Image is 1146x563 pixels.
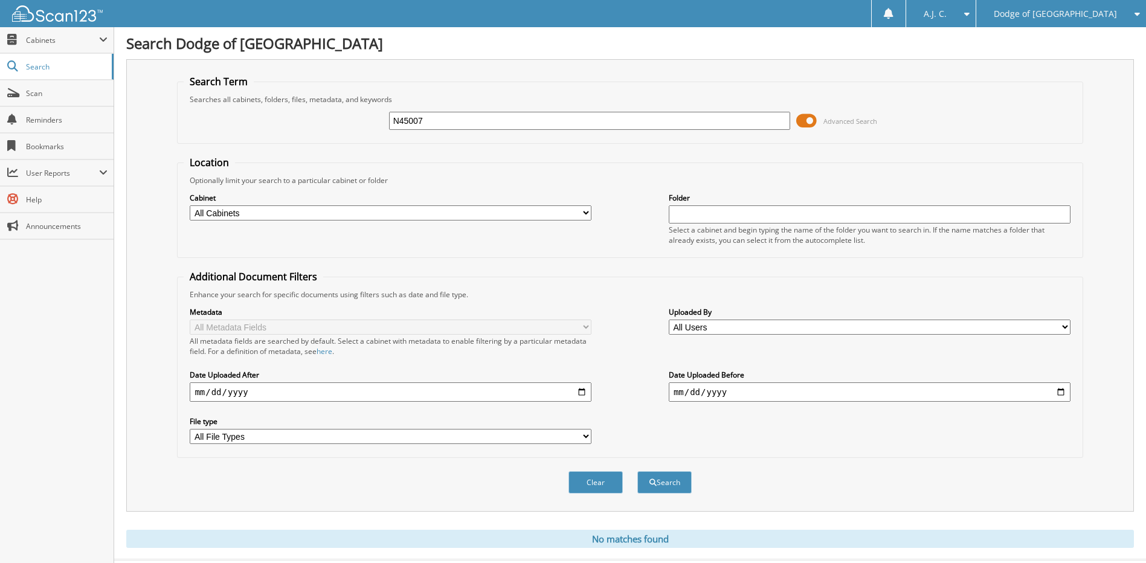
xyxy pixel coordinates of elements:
[190,307,591,317] label: Metadata
[26,141,108,152] span: Bookmarks
[184,156,235,169] legend: Location
[126,33,1134,53] h1: Search Dodge of [GEOGRAPHIC_DATA]
[126,530,1134,548] div: No matches found
[184,289,1076,300] div: Enhance your search for specific documents using filters such as date and file type.
[184,94,1076,105] div: Searches all cabinets, folders, files, metadata, and keywords
[637,471,692,494] button: Search
[190,193,591,203] label: Cabinet
[12,5,103,22] img: scan123-logo-white.svg
[190,370,591,380] label: Date Uploaded After
[669,193,1070,203] label: Folder
[669,225,1070,245] div: Select a cabinet and begin typing the name of the folder you want to search in. If the name match...
[26,168,99,178] span: User Reports
[26,115,108,125] span: Reminders
[190,336,591,356] div: All metadata fields are searched by default. Select a cabinet with metadata to enable filtering b...
[669,370,1070,380] label: Date Uploaded Before
[184,270,323,283] legend: Additional Document Filters
[994,10,1117,18] span: Dodge of [GEOGRAPHIC_DATA]
[669,307,1070,317] label: Uploaded By
[26,221,108,231] span: Announcements
[26,62,106,72] span: Search
[190,382,591,402] input: start
[924,10,947,18] span: A.J. C.
[184,175,1076,185] div: Optionally limit your search to a particular cabinet or folder
[568,471,623,494] button: Clear
[184,75,254,88] legend: Search Term
[26,195,108,205] span: Help
[26,88,108,98] span: Scan
[823,117,877,126] span: Advanced Search
[26,35,99,45] span: Cabinets
[669,382,1070,402] input: end
[190,416,591,426] label: File type
[317,346,332,356] a: here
